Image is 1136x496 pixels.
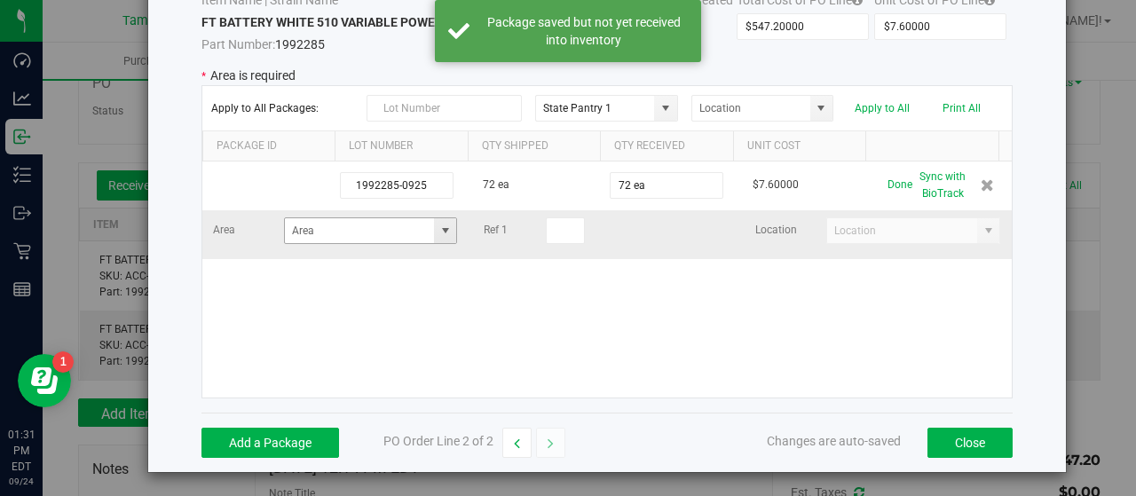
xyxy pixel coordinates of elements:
iframe: Resource center [18,354,71,407]
span: 1992285 [201,31,454,53]
input: Total Cost [738,14,868,39]
th: Package Id [202,131,335,161]
strong: FT BATTERY WHITE 510 VARIABLE POWER [201,15,443,29]
button: Print All [943,102,981,114]
button: Done [887,169,912,202]
button: Add a Package [201,428,339,458]
th: Lot Number [335,131,468,161]
input: Lot Number [367,95,522,122]
span: Apply to All Packages: [211,102,353,114]
th: Qty Shipped [468,131,601,161]
th: Unit Cost [733,131,866,161]
td: $7.60000 [742,161,877,210]
label: Ref 1 [484,222,546,239]
span: Part Number: [201,37,275,51]
span: PO Order Line 2 of 2 [383,434,493,448]
label: Location [755,222,826,239]
button: Sync with BioTrack [912,169,974,202]
input: Qty Received [611,173,722,198]
iframe: Resource center unread badge [52,351,74,373]
button: Apply to All [855,102,910,114]
input: Area [285,218,435,243]
th: Qty Received [600,131,733,161]
td: 72 ea [472,161,607,210]
button: Close [927,428,1013,458]
span: Area is required [210,68,296,83]
label: Area [213,222,284,239]
input: Lot Number [340,172,454,199]
input: Area [536,96,654,121]
input: Location [692,96,810,121]
div: Package saved but not yet received into inventory [479,13,688,49]
span: Changes are auto-saved [767,434,901,448]
input: Unit Cost [875,14,1006,39]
